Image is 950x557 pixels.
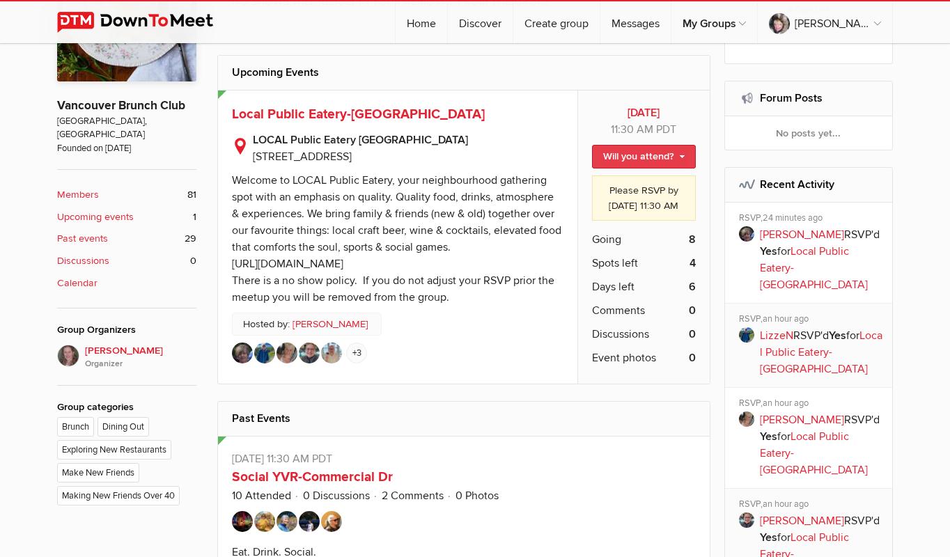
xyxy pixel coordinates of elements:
[321,511,342,532] img: Teri Jones
[321,343,342,363] img: NeilMac
[57,322,196,338] div: Group Organizers
[232,106,485,123] a: Local Public Eatery-[GEOGRAPHIC_DATA]
[85,343,196,371] span: [PERSON_NAME]
[829,329,846,343] b: Yes
[690,255,696,272] b: 4
[739,398,883,411] div: RSVP,
[57,210,196,225] a: Upcoming events 1
[760,228,844,242] a: [PERSON_NAME]
[592,104,696,121] b: [DATE]
[57,253,196,269] a: Discussions 0
[57,276,196,291] a: Calendar
[689,326,696,343] b: 0
[293,317,368,332] a: [PERSON_NAME]
[513,1,600,43] a: Create group
[760,430,777,444] b: Yes
[277,343,297,363] img: Nikki M.
[760,327,883,377] p: RSVP'd for
[592,326,649,343] span: Discussions
[57,276,98,291] b: Calendar
[760,430,868,477] a: Local Public Eatery-[GEOGRAPHIC_DATA]
[232,450,696,467] p: [DATE] 11:30 AM PDT
[592,302,645,319] span: Comments
[592,231,621,248] span: Going
[760,329,882,376] a: Local Public Eatery-[GEOGRAPHIC_DATA]
[57,115,196,142] span: [GEOGRAPHIC_DATA], [GEOGRAPHIC_DATA]
[763,499,809,510] span: an hour ago
[187,187,196,203] span: 81
[689,278,696,295] b: 6
[592,350,656,366] span: Event photos
[671,1,757,43] a: My Groups
[760,244,777,258] b: Yes
[346,343,367,363] a: +3
[57,231,196,246] a: Past events 29
[725,116,893,150] div: No posts yet...
[303,489,370,503] a: 0 Discussions
[253,150,352,164] span: [STREET_ADDRESS]
[57,400,196,415] div: Group categories
[592,145,696,168] a: Will you attend?
[763,398,809,409] span: an hour ago
[232,511,253,532] img: Christina D
[760,514,844,528] a: [PERSON_NAME]
[760,244,868,292] a: Local Public Eatery-[GEOGRAPHIC_DATA]
[689,302,696,319] b: 0
[600,1,671,43] a: Messages
[760,531,777,544] b: Yes
[592,175,696,221] div: Please RSVP by [DATE] 11:30 AM
[232,173,561,304] div: Welcome to LOCAL Public Eatery, your neighbourhood gathering spot with an emphasis on quality. Qu...
[760,226,883,293] p: RSVP'd for
[758,1,892,43] a: [PERSON_NAME]
[57,210,134,225] b: Upcoming events
[448,1,513,43] a: Discover
[396,1,447,43] a: Home
[57,253,109,269] b: Discussions
[57,187,196,203] a: Members 81
[760,91,823,105] a: Forum Posts
[253,132,563,148] b: LOCAL Public Eatery [GEOGRAPHIC_DATA]
[232,56,696,89] h2: Upcoming Events
[299,511,320,532] img: Neelam Chadha
[232,343,253,363] img: Margery
[254,511,275,532] img: Rena Stewart
[57,345,196,371] a: [PERSON_NAME]Organizer
[763,313,809,324] span: an hour ago
[232,313,382,336] p: Hosted by:
[57,231,108,246] b: Past events
[455,489,499,503] a: 0 Photos
[57,142,196,155] span: Founded on [DATE]
[185,231,196,246] span: 29
[739,212,883,226] div: RSVP,
[299,343,320,363] img: Tina Hildebrandt
[739,499,883,512] div: RSVP,
[739,168,879,201] h2: Recent Activity
[57,345,79,367] img: vicki sawyer
[760,413,844,427] a: [PERSON_NAME]
[254,343,275,363] img: LizzeN
[232,402,696,435] h2: Past Events
[689,350,696,366] b: 0
[760,411,883,478] p: RSVP'd for
[689,231,696,248] b: 8
[739,313,883,327] div: RSVP,
[193,210,196,225] span: 1
[57,187,99,203] b: Members
[232,489,291,503] a: 10 Attended
[592,255,638,272] span: Spots left
[277,511,297,532] img: Klare K
[611,123,653,136] span: 11:30 AM
[763,212,823,223] span: 24 minutes ago
[85,358,196,370] i: Organizer
[190,253,196,269] span: 0
[232,469,393,485] a: Social YVR-Commercial Dr
[57,12,235,33] img: DownToMeet
[656,123,676,136] span: America/Vancouver
[760,329,793,343] a: LizzeN
[382,489,444,503] a: 2 Comments
[592,278,634,295] span: Days left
